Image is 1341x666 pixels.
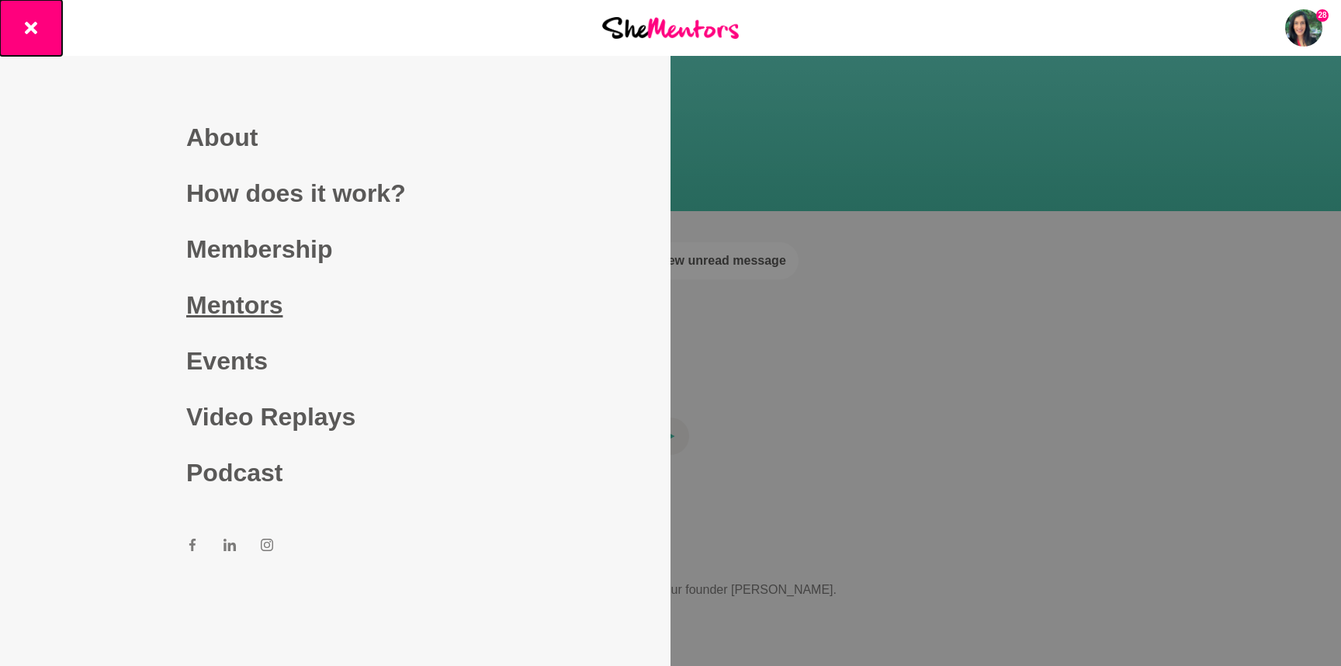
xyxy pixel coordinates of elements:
[1285,9,1322,47] a: Hema Prashar28
[186,445,484,501] a: Podcast
[186,221,484,277] a: Membership
[186,538,199,557] a: Facebook
[186,277,484,333] a: Mentors
[602,17,739,38] img: She Mentors Logo
[186,165,484,221] a: How does it work?
[186,333,484,389] a: Events
[186,109,484,165] a: About
[223,538,236,557] a: LinkedIn
[186,389,484,445] a: Video Replays
[261,538,273,557] a: Instagram
[1285,9,1322,47] img: Hema Prashar
[1316,9,1329,22] span: 28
